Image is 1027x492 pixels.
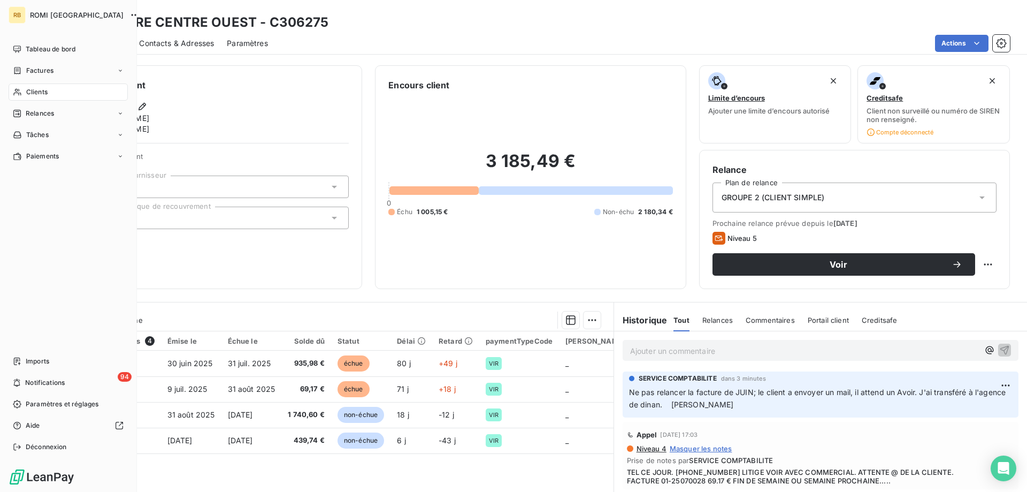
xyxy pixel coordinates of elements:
span: 31 août 2025 [228,384,275,393]
span: Propriétés Client [86,152,349,167]
span: 71 j [397,384,409,393]
span: _ [565,436,569,445]
span: échue [338,355,370,372]
span: VIR [489,437,499,444]
span: 439,74 € [288,435,325,446]
span: Paramètres et réglages [26,399,98,409]
span: 1 005,15 € [417,207,448,217]
span: 9 juil. 2025 [167,384,208,393]
span: VIR [489,360,499,367]
span: 80 j [397,359,411,368]
span: non-échue [338,433,384,449]
span: [DATE] [228,436,253,445]
span: Tout [673,316,689,324]
span: 31 juil. 2025 [228,359,271,368]
h6: Relance [712,163,997,176]
span: ROMI [GEOGRAPHIC_DATA] [30,11,124,19]
span: Relances [26,109,54,118]
span: Client non surveillé ou numéro de SIREN non renseigné. [867,107,1001,124]
span: 2 180,34 € [638,207,673,217]
button: Actions [935,35,988,52]
span: Imports [26,357,49,366]
span: Voir [725,260,952,269]
span: -12 j [439,410,454,419]
div: paymentTypeCode [486,337,553,345]
h6: Encours client [388,79,449,92]
span: Échu [397,207,412,217]
span: [DATE] 17:03 [660,432,698,438]
span: -43 j [439,436,456,445]
span: Clients [26,87,48,97]
span: [DATE] [228,410,253,419]
span: Aide [26,421,40,430]
div: Délai [397,337,426,345]
span: SERVICE COMPTABILITE [689,456,773,465]
span: +18 j [439,384,456,393]
div: Échue le [228,337,275,345]
span: Creditsafe [867,94,903,102]
span: 4 [145,336,155,346]
span: 69,17 € [288,384,325,395]
button: CreditsafeClient non surveillé ou numéro de SIREN non renseigné.Compte déconnecté [857,65,1010,143]
div: Émise le [167,337,215,345]
div: Statut [338,337,384,345]
span: 6 j [397,436,405,445]
span: _ [565,410,569,419]
span: Niveau 4 [635,444,666,453]
span: Creditsafe [862,316,898,324]
span: Prise de notes par [627,456,1014,465]
span: Tâches [26,130,49,140]
h3: LEFEVRE CENTRE OUEST - C306275 [94,13,329,32]
span: Portail client [808,316,849,324]
span: 31 août 2025 [167,410,215,419]
span: 18 j [397,410,409,419]
span: 1 740,60 € [288,410,325,420]
span: Paiements [26,152,59,161]
span: Déconnexion [26,442,67,452]
span: Relances [702,316,733,324]
button: Voir [712,253,975,276]
span: Paramètres [227,38,268,49]
span: Ajouter une limite d’encours autorisé [708,107,830,115]
div: Retard [439,337,473,345]
span: Contacts & Adresses [139,38,214,49]
span: dans 3 minutes [721,375,766,382]
span: Non-échu [603,207,634,217]
span: SERVICE COMPTABILITE [639,374,717,383]
div: Solde dû [288,337,325,345]
img: Logo LeanPay [9,468,75,486]
span: Masquer les notes [670,444,732,453]
span: _ [565,359,569,368]
span: TEL CE JOUR. [PHONE_NUMBER] LITIGE VOIR AVEC COMMERCIAL. ATTENTE @ DE LA CLIENTE. FACTURE 01-2507... [627,468,1014,485]
span: Factures [26,66,53,75]
span: non-échue [338,407,384,423]
span: Niveau 5 [727,234,757,243]
span: 0 [387,199,391,207]
span: [DATE] [167,436,193,445]
div: Open Intercom Messenger [991,456,1016,481]
span: Limite d’encours [708,94,765,102]
span: échue [338,381,370,397]
h6: Informations client [65,79,349,92]
div: [PERSON_NAME] [565,337,625,345]
span: VIR [489,386,499,392]
span: [DATE] [833,219,857,228]
button: Limite d’encoursAjouter une limite d’encours autorisé [699,65,852,143]
span: 935,98 € [288,358,325,369]
span: Compte déconnecté [867,128,933,137]
span: GROUPE 2 (CLIENT SIMPLE) [722,192,825,203]
span: Appel [637,430,657,439]
span: 94 [118,372,132,382]
span: Tableau de bord [26,44,75,54]
h2: 3 185,49 € [388,150,672,183]
div: RB [9,6,26,24]
span: _ [565,384,569,393]
span: 30 juin 2025 [167,359,213,368]
span: Ne pas relancer la facture de JUIN; le client a envoyer un mail, il attend un Avoir. J'ai transfé... [629,388,1008,409]
a: Aide [9,417,128,434]
span: Commentaires [746,316,795,324]
h6: Historique [614,314,668,327]
span: VIR [489,412,499,418]
span: +49 j [439,359,457,368]
span: Notifications [25,378,65,388]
